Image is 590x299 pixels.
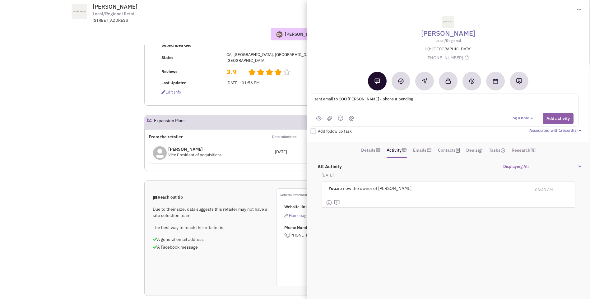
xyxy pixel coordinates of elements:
p: The best way to reach this retailer is: [153,224,268,231]
img: www.jennikayne.com [65,4,94,19]
p: Due to their size, data suggests this retailer may not have a site selection team. [153,206,268,218]
a: Deals [466,145,483,155]
h2: 3.9 [226,67,243,70]
label: All Activity [314,160,342,170]
img: Create a deal [469,78,475,84]
a: Homepage [284,213,309,218]
img: emoji.png [338,115,343,121]
img: Reachout [422,78,427,84]
img: Add a Task [398,78,404,84]
a: Emails [413,145,426,155]
span: Homepage [289,213,309,218]
td: CA, [GEOGRAPHIC_DATA], [GEOGRAPHIC_DATA], [GEOGRAPHIC_DATA] [225,50,329,66]
span: [PERSON_NAME] [93,3,137,10]
img: icon-email-active-16.png [427,148,432,153]
span: Vice President of Acquisitions [168,152,221,158]
span: 08:43 AM [535,187,553,192]
b: Reviews [161,69,178,74]
a: Details [361,145,375,155]
p: General information [280,192,391,198]
p: Website links [284,204,391,210]
b: [DATE] [322,172,334,178]
p: Date submitted [272,134,334,140]
span: Local/Regional Retail [93,11,136,17]
p: From the retailer [149,134,272,140]
a: [PERSON_NAME] [421,28,475,38]
img: icon-dealamount.png [478,148,483,153]
img: mantion.png [349,116,354,121]
h2: Expansion Plans [154,115,186,129]
img: public.png [316,116,322,121]
img: TaskCount.png [500,148,505,153]
img: face-smile.png [326,200,332,206]
p: Phone Number [284,225,391,231]
button: Associated with1record(s) [529,128,583,134]
img: research-icon.png [531,148,536,153]
p: Local/Regional [314,38,582,43]
img: icon-phone.png [284,233,289,238]
p: A general email address [153,236,268,242]
a: Contacts [438,145,456,155]
a: Tasks [489,145,505,155]
p: [PERSON_NAME] [168,146,221,152]
span: Reach out tip [153,195,183,200]
a: Research [512,145,530,155]
button: Log a note [510,115,535,121]
img: Request research [516,78,522,84]
a: Activity [387,145,402,155]
div: [STREET_ADDRESS] [93,18,255,24]
img: reachlinkicon.png [284,214,288,218]
span: 1 [559,128,561,133]
div: are now the owner of [PERSON_NAME] [326,182,530,195]
img: (jpg,png,gif,doc,docx,xls,xlsx,pdf,txt) [327,116,332,121]
span: [PHONE_NUMBER] [284,232,329,238]
div: [DATE] [275,149,336,155]
img: Schedule a Meeting [493,79,498,84]
img: Add to a collection [445,78,451,84]
span: Add follow up task [318,129,352,134]
td: [DATE] : 01:56 PM [225,78,329,88]
b: States [161,55,174,60]
img: Add a note [374,78,380,84]
div: [PERSON_NAME] [285,31,319,37]
span: [PHONE_NUMBER] [426,55,470,61]
span: Edit info [161,90,181,95]
b: Last Updated [161,80,187,85]
img: icon-note.png [402,148,407,153]
button: Add to a collection [439,72,458,90]
button: Add activity [543,113,574,124]
img: mdi_comment-add-outline.png [334,200,340,206]
p: HQ: [GEOGRAPHIC_DATA] [314,46,582,52]
p: A Facebook message [153,244,268,250]
b: You [328,186,336,191]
